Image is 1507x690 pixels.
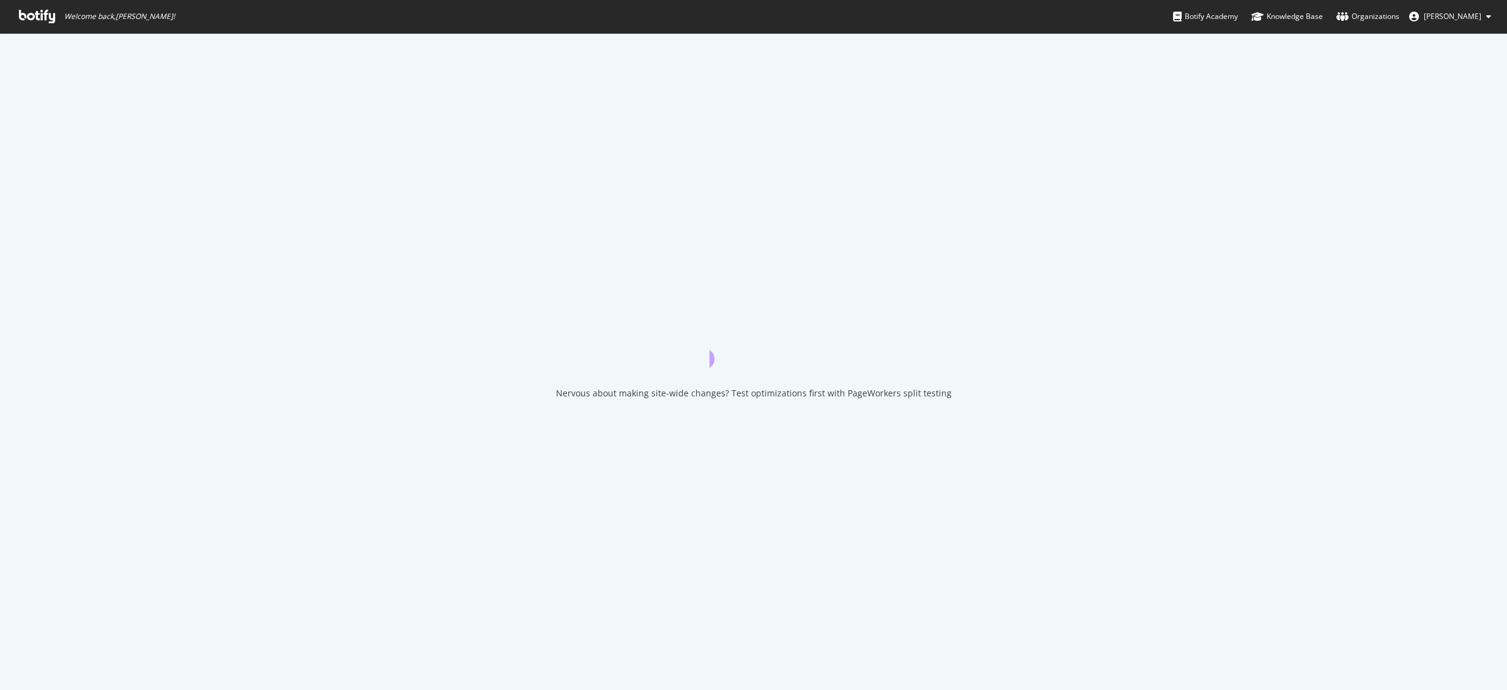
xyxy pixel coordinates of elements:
[1251,10,1323,23] div: Knowledge Base
[1399,7,1501,26] button: [PERSON_NAME]
[1173,10,1238,23] div: Botify Academy
[556,387,952,399] div: Nervous about making site-wide changes? Test optimizations first with PageWorkers split testing
[1424,11,1481,21] span: Midhunraj Panicker
[709,324,798,368] div: animation
[64,12,175,21] span: Welcome back, [PERSON_NAME] !
[1336,10,1399,23] div: Organizations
